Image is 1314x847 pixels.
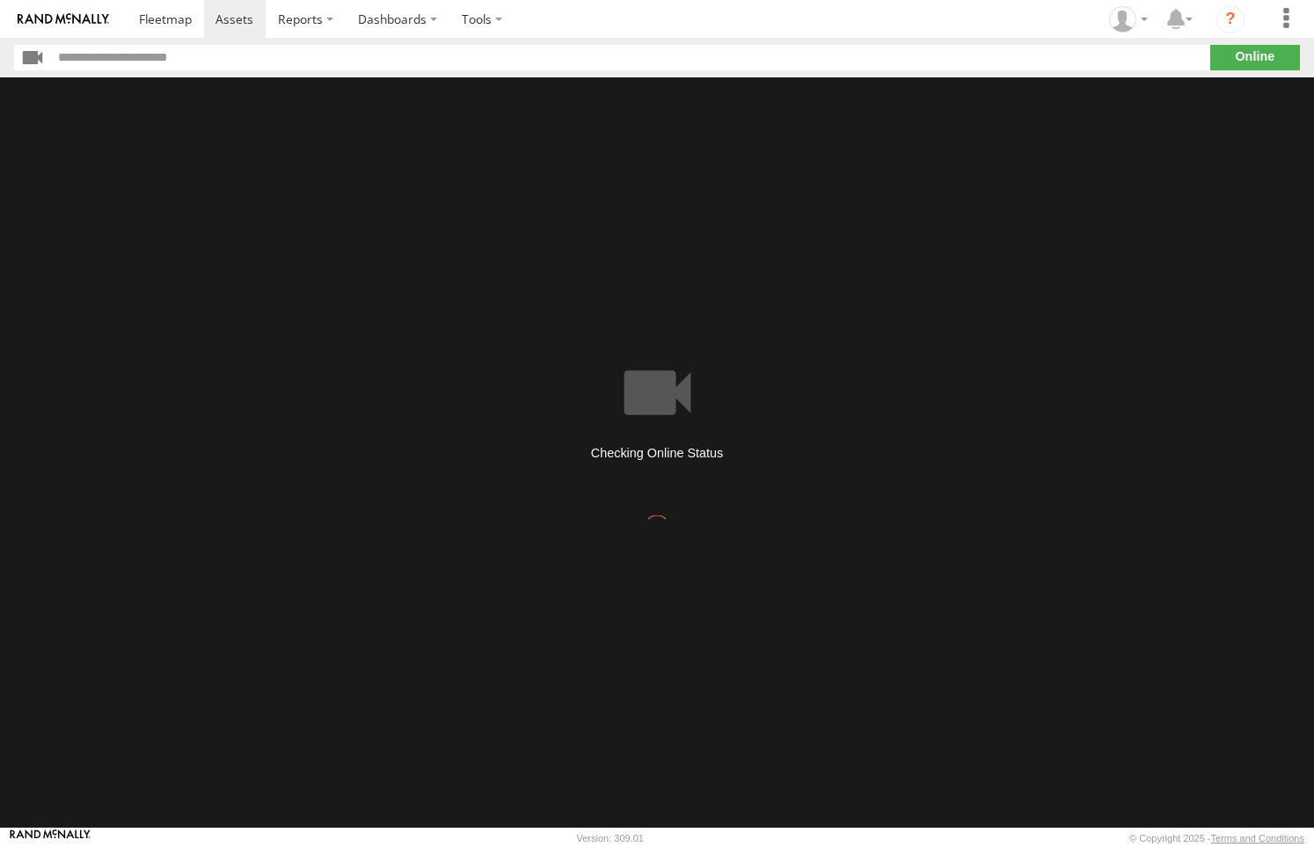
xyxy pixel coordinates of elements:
img: rand-logo.svg [18,13,109,26]
div: Version: 309.01 [577,833,644,843]
div: Barbara Muller [1103,6,1154,33]
i: ? [1216,5,1245,33]
a: Terms and Conditions [1211,833,1304,843]
a: Visit our Website [10,829,91,847]
div: © Copyright 2025 - [1129,833,1304,843]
